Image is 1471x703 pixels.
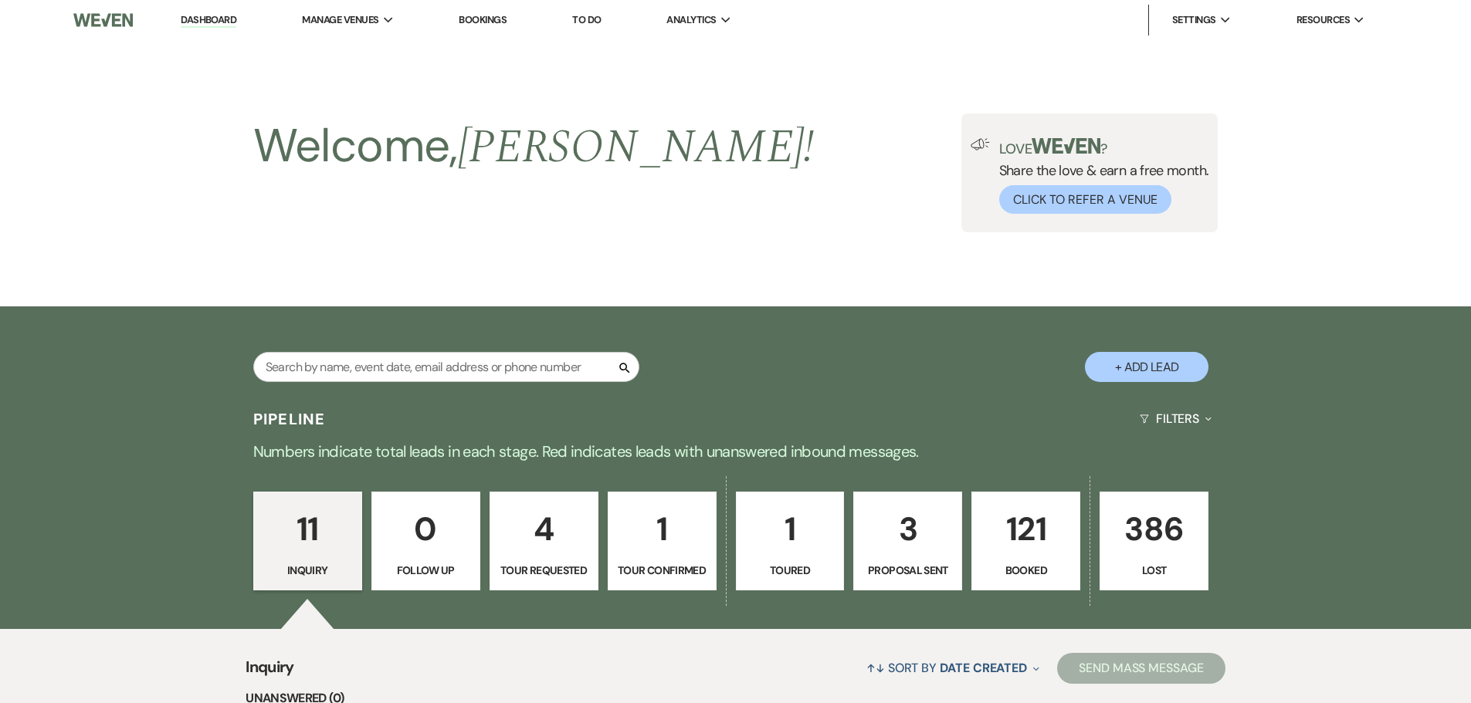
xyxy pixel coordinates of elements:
[246,655,294,688] span: Inquiry
[860,647,1046,688] button: Sort By Date Created
[1110,562,1198,579] p: Lost
[971,138,990,150] img: loud-speaker-illustration.svg
[863,503,952,555] p: 3
[866,660,885,676] span: ↑↓
[990,138,1209,214] div: Share the love & earn a free month.
[381,562,470,579] p: Follow Up
[180,439,1292,464] p: Numbers indicate total leads in each stage. Red indicates leads with unanswered inbound messages.
[1100,492,1208,590] a: 386Lost
[263,503,352,555] p: 11
[999,185,1171,214] button: Click to Refer a Venue
[1032,138,1100,154] img: weven-logo-green.svg
[458,112,815,183] span: [PERSON_NAME] !
[490,492,598,590] a: 4Tour Requested
[736,492,845,590] a: 1Toured
[371,492,480,590] a: 0Follow Up
[618,562,707,579] p: Tour Confirmed
[253,352,639,382] input: Search by name, event date, email address or phone number
[1172,12,1216,28] span: Settings
[381,503,470,555] p: 0
[666,12,716,28] span: Analytics
[863,562,952,579] p: Proposal Sent
[1057,653,1225,684] button: Send Mass Message
[746,562,835,579] p: Toured
[940,660,1027,676] span: Date Created
[500,562,588,579] p: Tour Requested
[73,4,132,36] img: Weven Logo
[853,492,962,590] a: 3Proposal Sent
[500,503,588,555] p: 4
[572,13,601,26] a: To Do
[746,503,835,555] p: 1
[1085,352,1208,382] button: + Add Lead
[181,13,236,28] a: Dashboard
[999,138,1209,156] p: Love ?
[971,492,1080,590] a: 121Booked
[1296,12,1350,28] span: Resources
[981,562,1070,579] p: Booked
[253,113,815,180] h2: Welcome,
[253,492,362,590] a: 11Inquiry
[618,503,707,555] p: 1
[608,492,717,590] a: 1Tour Confirmed
[1110,503,1198,555] p: 386
[302,12,378,28] span: Manage Venues
[1134,398,1218,439] button: Filters
[253,408,326,430] h3: Pipeline
[981,503,1070,555] p: 121
[263,562,352,579] p: Inquiry
[459,13,507,26] a: Bookings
